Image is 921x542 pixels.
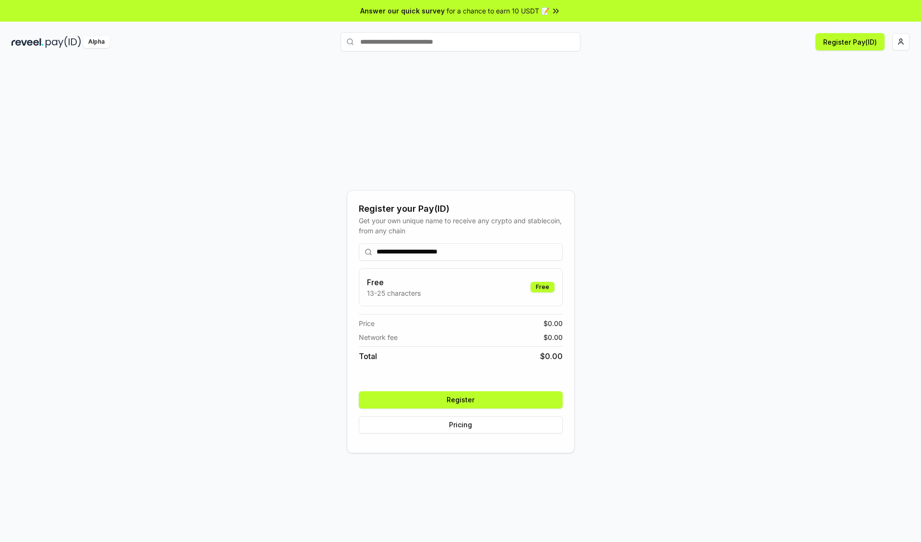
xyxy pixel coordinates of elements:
[359,332,398,342] span: Network fee
[359,318,375,328] span: Price
[531,282,555,292] div: Free
[543,318,563,328] span: $ 0.00
[367,288,421,298] p: 13-25 characters
[12,36,44,48] img: reveel_dark
[367,277,421,288] h3: Free
[83,36,110,48] div: Alpha
[359,202,563,216] div: Register your Pay(ID)
[360,6,445,16] span: Answer our quick survey
[359,350,377,362] span: Total
[540,350,563,362] span: $ 0.00
[543,332,563,342] span: $ 0.00
[815,33,885,50] button: Register Pay(ID)
[359,216,563,236] div: Get your own unique name to receive any crypto and stablecoin, from any chain
[359,416,563,434] button: Pricing
[46,36,81,48] img: pay_id
[447,6,549,16] span: for a chance to earn 10 USDT 📝
[359,391,563,409] button: Register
